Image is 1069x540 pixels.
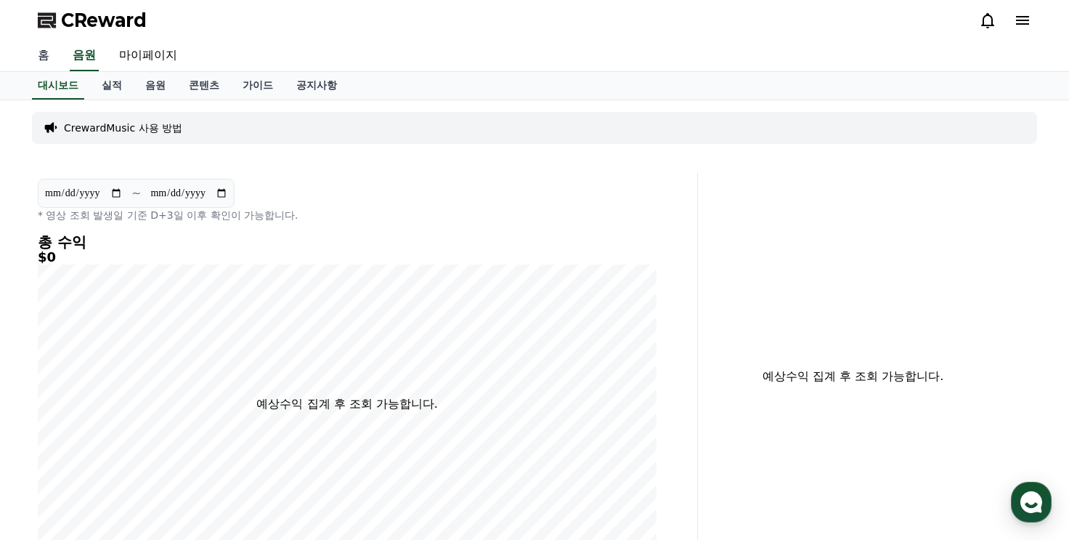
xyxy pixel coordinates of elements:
a: CrewardMusic 사용 방법 [64,121,182,135]
a: 음원 [134,72,177,100]
a: 설정 [187,419,279,456]
p: 예상수익 집계 후 조회 가능합니다. [710,368,996,385]
a: 콘텐츠 [177,72,231,100]
a: 홈 [26,41,61,71]
a: 음원 [70,41,99,71]
a: CReward [38,9,147,32]
p: ~ [131,185,141,202]
a: 공지사항 [285,72,349,100]
a: 대화 [96,419,187,456]
a: 마이페이지 [107,41,189,71]
h4: 총 수익 [38,234,657,250]
a: 가이드 [231,72,285,100]
span: 대화 [133,442,150,454]
span: CReward [61,9,147,32]
span: 홈 [46,441,54,453]
a: 실적 [90,72,134,100]
a: 대시보드 [32,72,84,100]
span: 설정 [224,441,242,453]
h5: $0 [38,250,657,265]
p: * 영상 조회 발생일 기준 D+3일 이후 확인이 가능합니다. [38,208,657,222]
a: 홈 [4,419,96,456]
p: 예상수익 집계 후 조회 가능합니다. [256,395,437,413]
